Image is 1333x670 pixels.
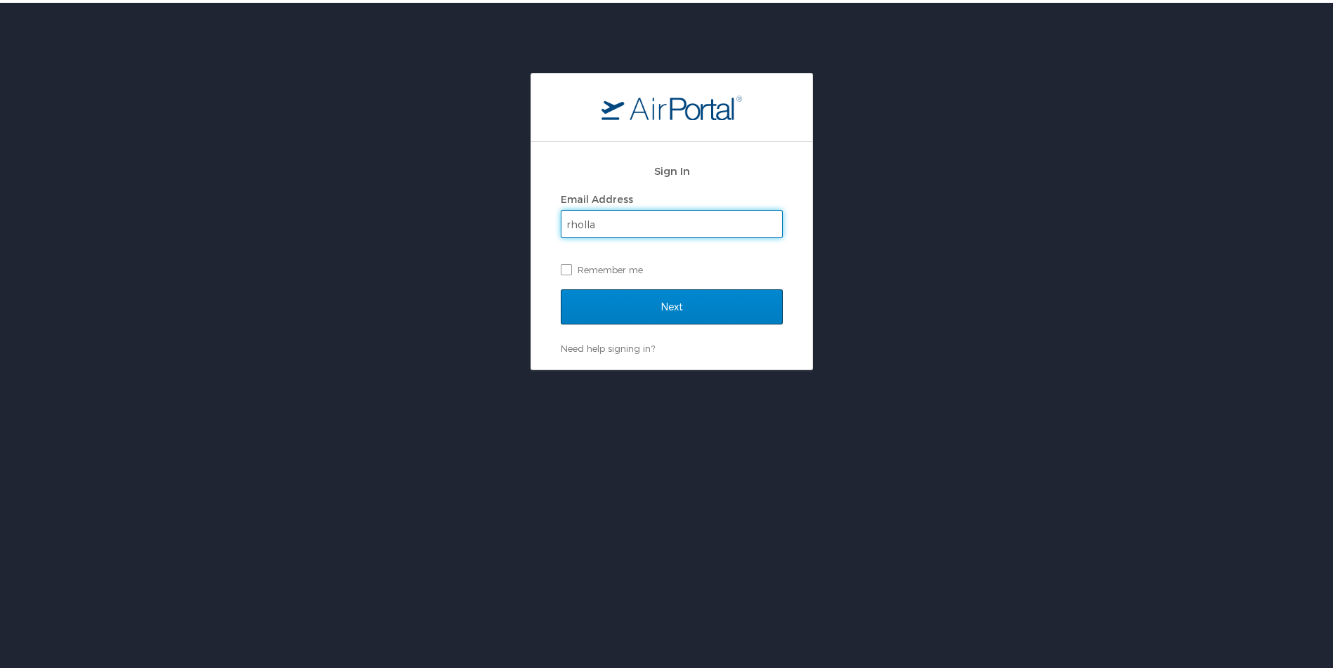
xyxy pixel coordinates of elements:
label: Email Address [561,190,633,202]
img: logo [602,92,742,117]
h2: Sign In [561,160,783,176]
input: Next [561,287,783,322]
label: Remember me [561,256,783,277]
a: Need help signing in? [561,340,655,351]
